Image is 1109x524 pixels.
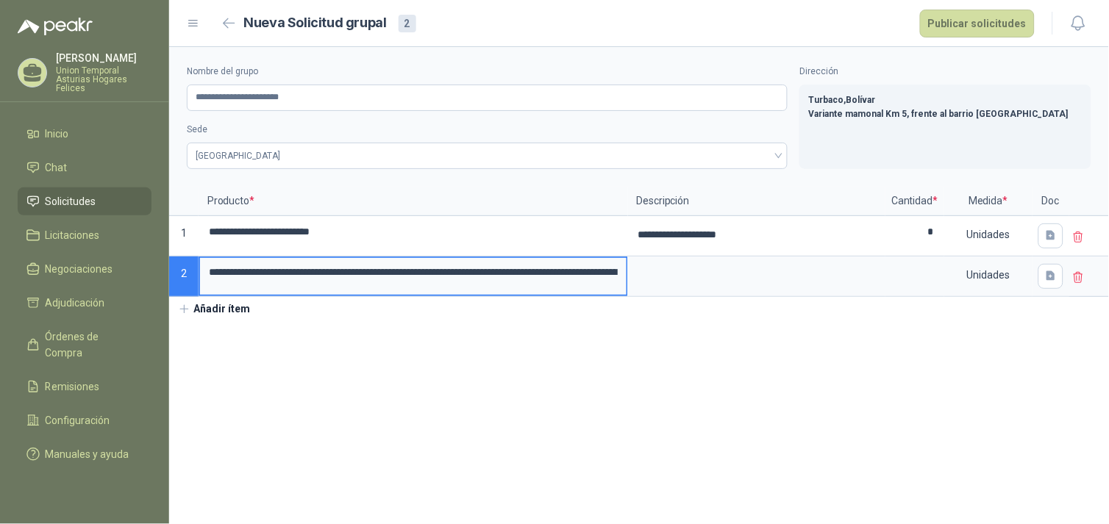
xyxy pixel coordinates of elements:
button: Publicar solicitudes [920,10,1035,37]
button: Añadir ítem [169,297,260,322]
a: Manuales y ayuda [18,440,151,468]
p: Descripción [628,187,885,216]
p: 2 [169,256,199,297]
p: Union Temporal Asturias Hogares Felices [56,66,151,93]
span: Asturias [196,145,779,167]
div: Unidades [946,218,1031,251]
p: Producto [199,187,628,216]
p: 1 [169,216,199,256]
label: Nombre del grupo [187,65,788,79]
a: Adjudicación [18,289,151,317]
span: Órdenes de Compra [46,329,138,361]
p: Variante mamonal Km 5, frente al barrio [GEOGRAPHIC_DATA] [808,107,1083,121]
p: Medida [944,187,1033,216]
label: Sede [187,123,788,137]
p: Cantidad [885,187,944,216]
span: Adjudicación [46,295,105,311]
a: Órdenes de Compra [18,323,151,367]
div: Unidades [946,258,1031,292]
span: Configuración [46,412,110,428]
a: Licitaciones [18,221,151,249]
span: Inicio [46,126,69,142]
p: [PERSON_NAME] [56,53,151,63]
p: Doc [1033,187,1069,216]
span: Remisiones [46,378,100,395]
a: Remisiones [18,373,151,401]
span: Manuales y ayuda [46,446,129,462]
span: Chat [46,159,68,176]
h2: Nueva Solicitud grupal [244,12,387,34]
span: Solicitudes [46,193,96,209]
p: Turbaco , Bolívar [808,93,1083,107]
span: Licitaciones [46,227,100,243]
a: Solicitudes [18,187,151,215]
label: Dirección [799,65,1091,79]
img: Logo peakr [18,18,93,35]
a: Configuración [18,406,151,434]
a: Inicio [18,120,151,148]
span: Negociaciones [46,261,113,277]
a: Negociaciones [18,255,151,283]
a: Chat [18,154,151,182]
div: 2 [399,15,416,32]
